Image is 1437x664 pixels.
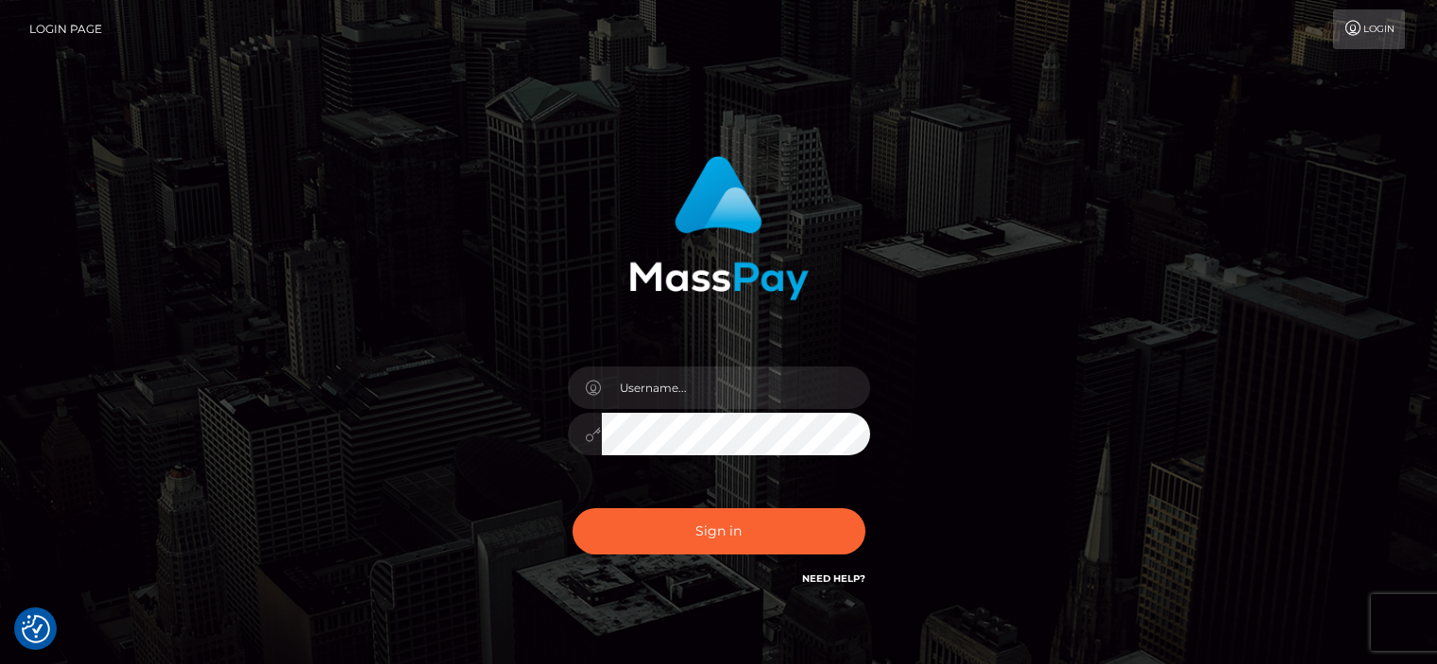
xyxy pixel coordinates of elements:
a: Login Page [29,9,102,49]
img: Revisit consent button [22,615,50,643]
img: MassPay Login [629,156,809,300]
input: Username... [602,366,870,409]
button: Consent Preferences [22,615,50,643]
a: Login [1333,9,1405,49]
a: Need Help? [802,572,865,585]
button: Sign in [573,508,865,554]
